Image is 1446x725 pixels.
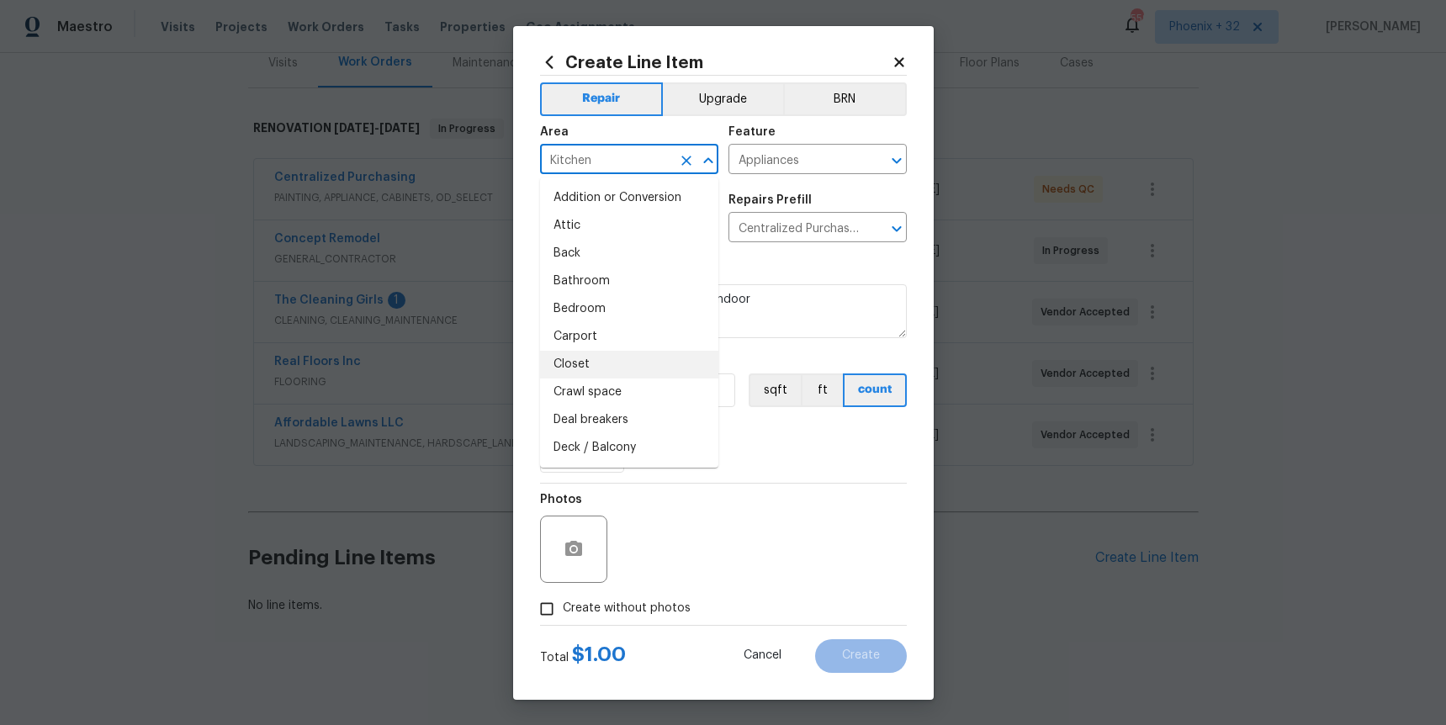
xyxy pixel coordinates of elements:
[540,212,718,240] li: Attic
[540,53,892,71] h2: Create Line Item
[783,82,907,116] button: BRN
[697,149,720,172] button: Close
[540,267,718,295] li: Bathroom
[815,639,907,673] button: Create
[663,82,783,116] button: Upgrade
[540,434,718,462] li: Deck / Balcony
[744,649,781,662] span: Cancel
[749,373,801,407] button: sqft
[540,126,569,138] h5: Area
[728,126,776,138] h5: Feature
[843,373,907,407] button: count
[675,149,698,172] button: Clear
[540,378,718,406] li: Crawl space
[572,644,626,664] span: $ 1.00
[540,494,582,505] h5: Photos
[563,600,691,617] span: Create without photos
[540,184,718,212] li: Addition or Conversion
[717,639,808,673] button: Cancel
[842,649,880,662] span: Create
[885,217,908,241] button: Open
[728,194,812,206] h5: Repairs Prefill
[540,351,718,378] li: Closet
[540,240,718,267] li: Back
[885,149,908,172] button: Open
[540,323,718,351] li: Carport
[540,462,718,490] li: Den
[540,284,907,338] textarea: Appliances purchased by Opendoor
[540,295,718,323] li: Bedroom
[801,373,843,407] button: ft
[540,82,664,116] button: Repair
[540,406,718,434] li: Deal breakers
[540,646,626,666] div: Total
